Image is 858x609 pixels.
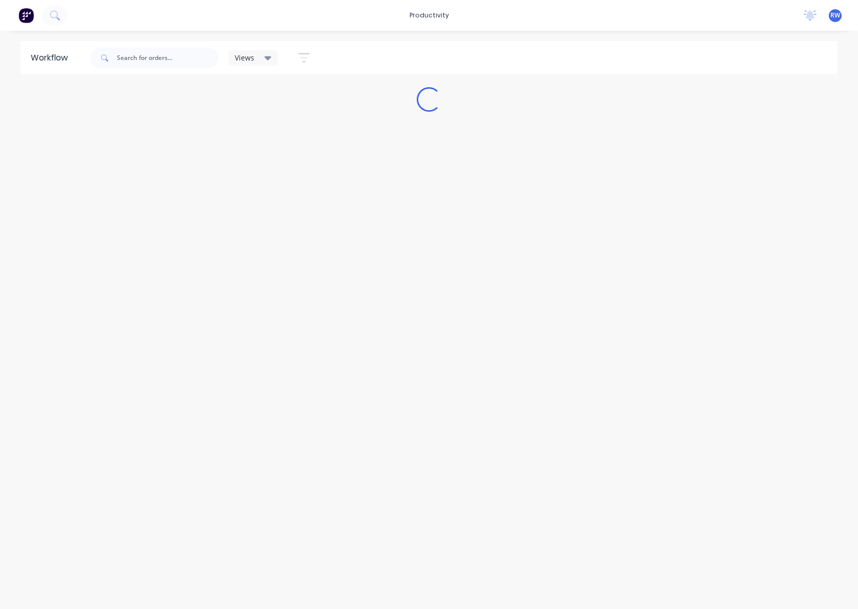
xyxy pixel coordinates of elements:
input: Search for orders... [117,48,218,68]
img: Factory [18,8,34,23]
div: Workflow [31,52,73,64]
span: RW [830,11,840,20]
span: Views [235,52,254,63]
div: productivity [404,8,454,23]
